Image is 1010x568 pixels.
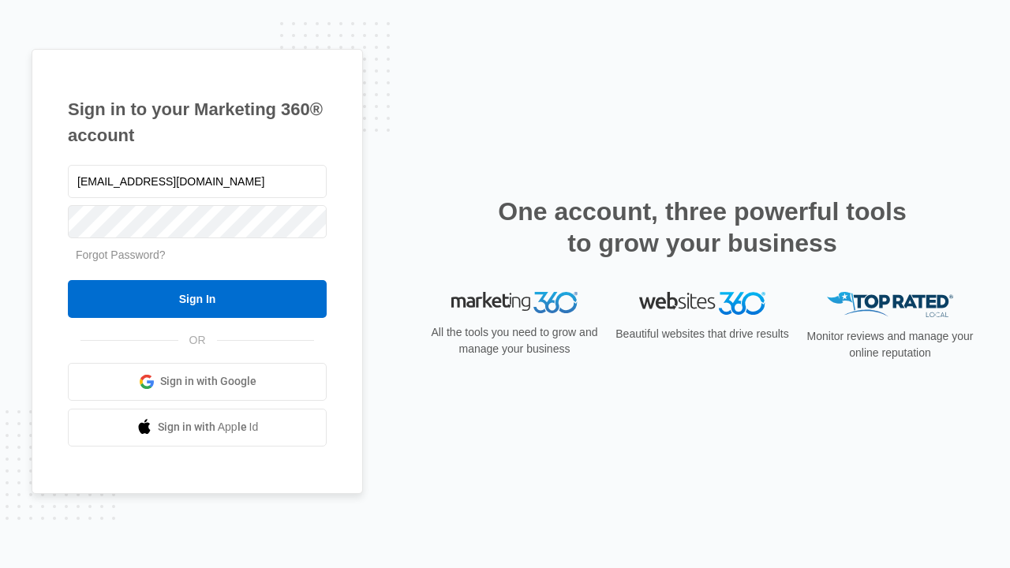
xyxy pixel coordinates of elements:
[451,292,578,314] img: Marketing 360
[68,165,327,198] input: Email
[160,373,256,390] span: Sign in with Google
[68,280,327,318] input: Sign In
[68,409,327,447] a: Sign in with Apple Id
[802,328,978,361] p: Monitor reviews and manage your online reputation
[68,96,327,148] h1: Sign in to your Marketing 360® account
[178,332,217,349] span: OR
[76,248,166,261] a: Forgot Password?
[827,292,953,318] img: Top Rated Local
[68,363,327,401] a: Sign in with Google
[158,419,259,435] span: Sign in with Apple Id
[614,326,791,342] p: Beautiful websites that drive results
[639,292,765,315] img: Websites 360
[493,196,911,259] h2: One account, three powerful tools to grow your business
[426,324,603,357] p: All the tools you need to grow and manage your business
